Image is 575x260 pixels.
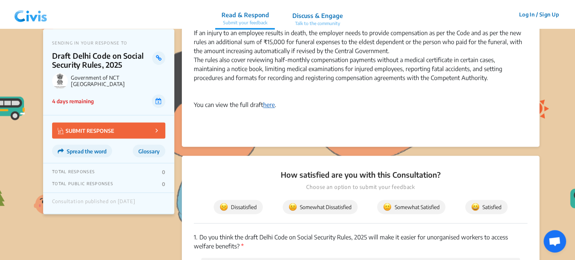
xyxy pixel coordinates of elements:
[292,11,343,20] p: Discuss & Engage
[377,200,445,214] button: Somewhat Satisfied
[162,181,165,187] p: 0
[138,148,160,154] span: Glossary
[67,148,106,154] span: Spread the word
[292,20,343,27] p: Talk to the community
[544,230,566,253] div: Open chat
[383,203,391,211] img: somewhat_satisfied.svg
[220,203,228,211] img: dissatisfied.svg
[52,40,165,45] p: SENDING IN YOUR RESPONSE TO
[221,19,269,26] p: Submit your feedback
[514,9,564,20] button: Log In / Sign Up
[194,233,198,241] span: 1.
[194,28,527,55] div: If an injury to an employee results in death, the employer needs to provide compensation as per t...
[383,203,439,211] span: Somewhat Satisfied
[52,51,152,69] p: Draft Delhi Code on Social Security Rules, 2025
[52,97,94,105] p: 4 days remaining
[52,73,68,89] img: Government of NCT Delhi logo
[11,3,50,26] img: navlogo.png
[289,203,297,211] img: somewhat_dissatisfied.svg
[471,203,479,211] img: satisfied.svg
[52,181,113,187] p: TOTAL PUBLIC RESPONSES
[133,144,165,157] button: Glossary
[194,232,527,250] p: Do you think the draft Delhi Code on Social Security Rules, 2025 will make it easier for unorgani...
[52,122,165,138] button: SUBMIT RESPONSE
[194,91,527,118] div: You can view the full draft .
[58,128,64,134] img: Vector.jpg
[220,203,257,211] span: Dissatisfied
[289,203,352,211] span: Somewhat Dissatisfied
[71,74,165,87] p: Government of NCT [GEOGRAPHIC_DATA]
[471,203,502,211] span: Satisfied
[283,200,358,214] button: Somewhat Dissatisfied
[162,169,165,175] p: 0
[52,144,112,157] button: Spread the word
[194,169,527,180] p: How satisfied are you with this Consultation?
[221,10,269,19] p: Read & Respond
[465,200,508,214] button: Satisfied
[52,198,135,208] div: Consultation published on [DATE]
[214,200,263,214] button: Dissatisfied
[58,126,114,135] p: SUBMIT RESPONSE
[52,169,95,175] p: TOTAL RESPONSES
[263,101,275,108] a: here
[194,55,527,91] div: The rules also cover reviewing half-monthly compensation payments without a medical certificate i...
[194,183,527,191] p: Choose an option to submit your feedback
